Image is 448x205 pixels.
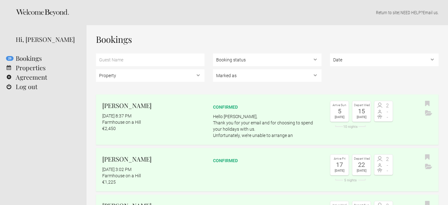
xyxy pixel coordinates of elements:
flynt-date-display: [DATE] 3:02 PM [102,167,132,172]
h1: Bookings [96,35,439,44]
p: Hello [PERSON_NAME], Thank you for your email and for choosing to spend your holidays with us. Un... [213,113,322,139]
button: Bookmark [423,153,431,162]
div: Arrive Fri [332,156,347,162]
input: Guest Name [96,54,204,66]
div: Arrive Sun [332,103,347,108]
div: [DATE] [354,168,369,174]
h2: [PERSON_NAME] [102,154,204,164]
select: , , , [213,69,322,82]
div: 5 [332,108,347,114]
button: Bookmark [423,99,431,109]
div: [DATE] [332,168,347,174]
a: [PERSON_NAME] [DATE] 3:02 PM Farmhouse on a Hill €1,225 confirmed Arrive Fri 17 [DATE] Depart Wed... [96,148,439,191]
div: Farmhouse on a Hill [102,173,204,179]
span: - [384,115,391,120]
a: [PERSON_NAME] [DATE] 8:37 PM Farmhouse on a Hill €2,450 confirmed Hello [PERSON_NAME],Thank you f... [96,94,439,145]
flynt-date-display: [DATE] 8:37 PM [102,113,132,118]
div: confirmed [213,157,322,164]
h2: [PERSON_NAME] [102,101,204,110]
div: 17 [332,162,347,168]
span: - [384,163,391,168]
div: Hi, [PERSON_NAME] [16,35,77,44]
select: , , [213,54,322,66]
div: Depart Wed [354,156,369,162]
div: 22 [354,162,369,168]
div: [DATE] [332,114,347,120]
a: Return to site [376,10,399,15]
div: 5 nights [330,179,371,182]
button: Archive [423,162,434,172]
span: 2 [384,103,391,108]
div: 10 nights [330,125,371,128]
span: - [384,109,391,114]
div: confirmed [213,104,322,110]
div: Depart Wed [354,103,369,108]
div: Farmhouse on a Hill [102,119,204,125]
span: - [384,168,391,173]
flynt-currency: €2,450 [102,126,116,131]
select: , [330,54,439,66]
span: 2 [384,157,391,162]
flynt-currency: €1,225 [102,179,116,185]
div: 15 [354,108,369,114]
flynt-notification-badge: 29 [6,56,14,61]
a: Email us [423,10,438,15]
div: [DATE] [354,114,369,120]
button: Archive [423,109,434,118]
p: | NEED HELP? . [96,9,439,16]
